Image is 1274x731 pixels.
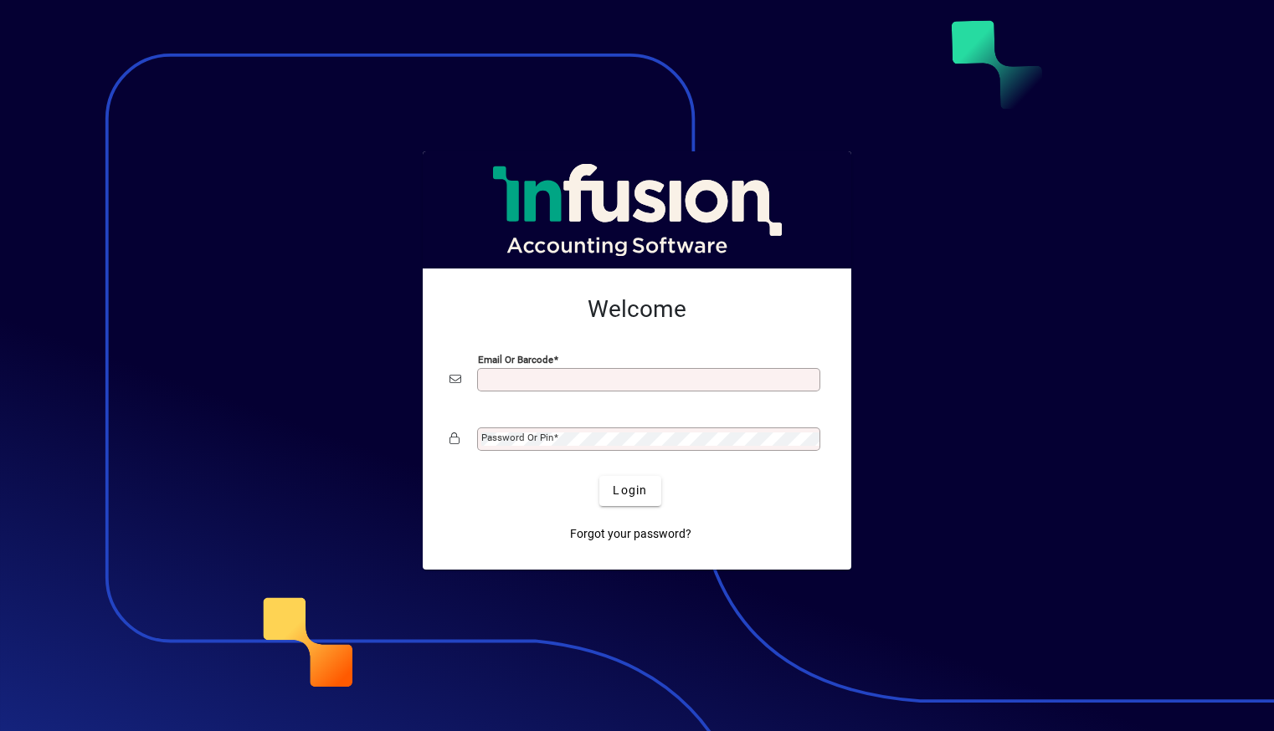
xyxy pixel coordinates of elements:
h2: Welcome [449,295,825,324]
span: Forgot your password? [570,525,691,543]
mat-label: Password or Pin [481,432,553,443]
mat-label: Email or Barcode [478,353,553,365]
button: Login [599,476,660,506]
span: Login [613,482,647,499]
a: Forgot your password? [563,519,698,550]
